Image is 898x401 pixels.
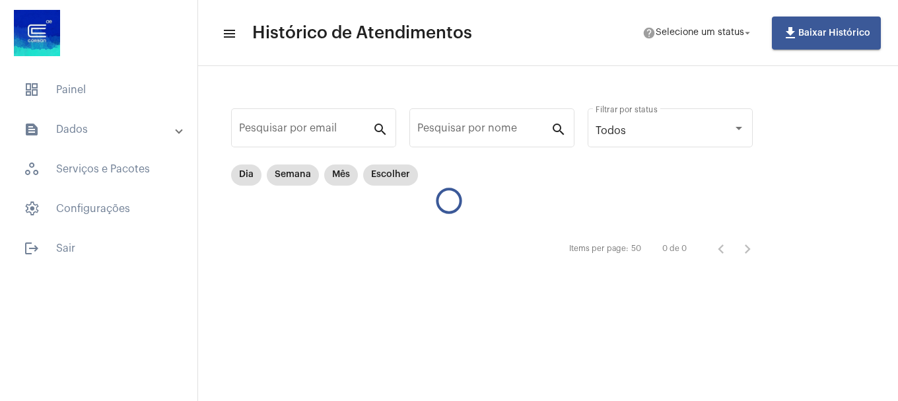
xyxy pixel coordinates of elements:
[24,82,40,98] span: sidenav icon
[642,26,656,40] mat-icon: help
[24,240,40,256] mat-icon: sidenav icon
[267,164,319,186] mat-chip: Semana
[551,121,567,137] mat-icon: search
[631,244,641,253] div: 50
[8,114,197,145] mat-expansion-panel-header: sidenav iconDados
[24,122,176,137] mat-panel-title: Dados
[596,126,626,136] span: Todos
[569,244,629,253] div: Items per page:
[708,236,734,262] button: Página anterior
[252,22,472,44] span: Histórico de Atendimentos
[372,121,388,137] mat-icon: search
[417,125,551,137] input: Pesquisar por nome
[662,244,687,253] div: 0 de 0
[742,27,753,39] mat-icon: arrow_drop_down
[13,74,184,106] span: Painel
[231,164,261,186] mat-chip: Dia
[222,26,235,42] mat-icon: sidenav icon
[13,233,184,264] span: Sair
[24,201,40,217] span: sidenav icon
[11,7,63,59] img: d4669ae0-8c07-2337-4f67-34b0df7f5ae4.jpeg
[13,193,184,225] span: Configurações
[239,125,372,137] input: Pesquisar por email
[24,161,40,177] span: sidenav icon
[324,164,358,186] mat-chip: Mês
[363,164,418,186] mat-chip: Escolher
[13,153,184,185] span: Serviços e Pacotes
[635,20,761,46] button: Selecione um status
[772,17,881,50] button: Baixar Histórico
[24,122,40,137] mat-icon: sidenav icon
[734,236,761,262] button: Próxima página
[782,28,870,38] span: Baixar Histórico
[782,25,798,41] mat-icon: file_download
[656,28,744,38] span: Selecione um status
